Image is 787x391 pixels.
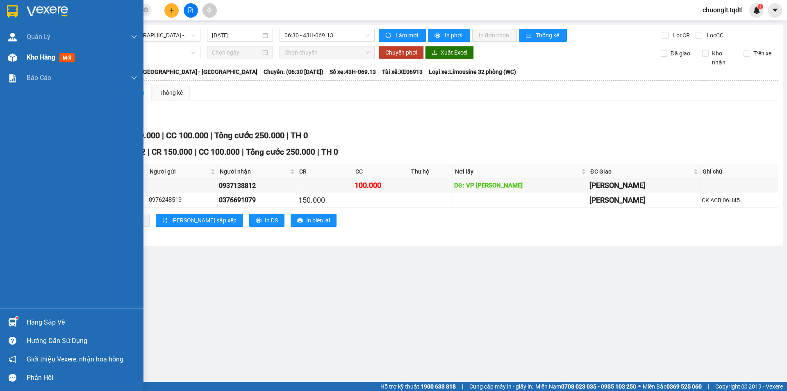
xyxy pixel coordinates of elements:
[455,167,580,176] span: Nơi lấy
[78,28,197,57] span: LỘC NINH [GEOGRAPHIC_DATA]
[284,46,370,59] span: Chọn chuyến
[8,74,17,82] img: solution-icon
[768,3,782,18] button: caret-down
[78,7,197,17] div: [GEOGRAPHIC_DATA]
[667,49,694,58] span: Đã giao
[297,165,353,178] th: CR
[703,31,725,40] span: Lọc CC
[590,167,692,176] span: ĐC Giao
[291,130,308,140] span: TH 0
[536,31,560,40] span: Thống kê
[9,374,16,382] span: message
[162,217,168,224] span: sort-ascending
[210,130,212,140] span: |
[78,33,90,41] span: DĐ:
[643,382,702,391] span: Miền Bắc
[164,3,179,18] button: plus
[771,7,779,14] span: caret-down
[750,49,775,58] span: Trên xe
[317,147,319,157] span: |
[212,48,261,57] input: Chọn ngày
[379,46,424,59] button: Chuyển phơi
[78,17,197,28] div: 0336766569
[291,214,337,227] button: printerIn biên lai
[150,167,209,176] span: Người gửi
[27,53,55,61] span: Kho hàng
[219,195,296,205] div: 0376691079
[666,383,702,390] strong: 0369 525 060
[472,29,517,42] button: In đơn chọn
[184,3,198,18] button: file-add
[429,67,516,76] span: Loại xe: Limousine 32 phòng (WC)
[246,147,315,157] span: Tổng cước 250.000
[59,53,75,62] span: mới
[589,194,699,206] div: [PERSON_NAME]
[27,372,137,384] div: Phản hồi
[379,29,426,42] button: syncLàm mới
[561,383,636,390] strong: 0708 023 035 - 0935 103 250
[355,180,408,191] div: 100.000
[306,216,330,225] span: In biên lai
[385,32,392,39] span: sync
[166,130,208,140] span: CC 100.000
[701,165,778,178] th: Ghi chú
[396,31,419,40] span: Làm mới
[143,7,148,12] span: close-circle
[382,67,423,76] span: Tài xế: XE06913
[7,7,73,27] div: VP 330 [PERSON_NAME]
[445,31,464,40] span: In phơi
[525,32,532,39] span: bar-chart
[7,27,73,38] div: 0869354233
[148,147,150,157] span: |
[298,194,352,206] div: 150.000
[188,7,193,13] span: file-add
[434,32,441,39] span: printer
[742,384,747,389] span: copyright
[7,8,20,16] span: Gửi:
[265,216,278,225] span: In DS
[421,383,456,390] strong: 1900 633 818
[696,5,749,15] span: chuonglt.tqdtl
[16,317,18,319] sup: 1
[409,165,453,178] th: Thu hộ
[143,7,148,14] span: close-circle
[469,382,533,391] span: Cung cấp máy in - giấy in:
[212,31,261,40] input: 14/09/2025
[8,33,17,41] img: warehouse-icon
[321,147,338,157] span: TH 0
[27,335,137,347] div: Hướng dẫn sử dụng
[220,167,289,176] span: Người nhận
[432,50,437,56] span: download
[242,147,244,157] span: |
[9,337,16,345] span: question-circle
[8,53,17,62] img: warehouse-icon
[670,31,691,40] span: Lọc CR
[256,217,262,224] span: printer
[169,7,175,13] span: plus
[708,382,709,391] span: |
[27,73,51,83] span: Báo cáo
[380,382,456,391] span: Hỗ trợ kỹ thuật:
[441,48,467,57] span: Xuất Excel
[8,318,17,327] img: warehouse-icon
[759,4,762,9] span: 1
[27,32,50,42] span: Quản Lý
[330,67,376,76] span: Số xe: 43H-069.13
[753,7,760,14] img: icon-new-feature
[156,214,243,227] button: sort-ascending[PERSON_NAME] sắp xếp
[171,216,237,225] span: [PERSON_NAME] sắp xếp
[202,3,217,18] button: aim
[284,29,370,41] span: 06:30 - 43H-069.13
[152,147,193,157] span: CR 150.000
[19,38,64,53] span: 9956 LB
[27,354,123,364] span: Giới thiệu Vexere, nhận hoa hồng
[131,34,137,40] span: down
[207,7,212,13] span: aim
[78,8,98,16] span: Nhận:
[33,69,257,75] b: Tuyến: Quảng Trị - [GEOGRAPHIC_DATA] - [GEOGRAPHIC_DATA] - [GEOGRAPHIC_DATA]
[9,355,16,363] span: notification
[428,29,470,42] button: printerIn phơi
[162,130,164,140] span: |
[709,49,737,67] span: Kho nhận
[214,130,284,140] span: Tổng cước 250.000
